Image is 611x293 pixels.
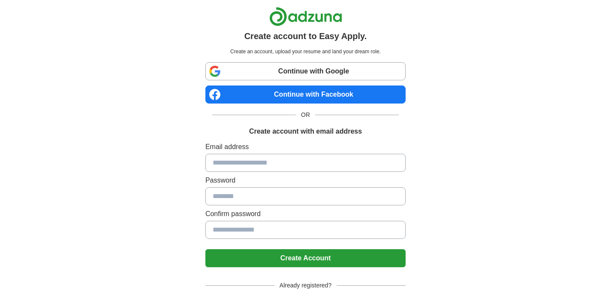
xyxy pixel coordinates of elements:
label: Email address [205,142,406,152]
span: Already registered? [274,281,337,290]
span: OR [296,110,315,119]
h1: Create account with email address [249,126,362,137]
h1: Create account to Easy Apply. [244,30,367,43]
label: Confirm password [205,209,406,219]
p: Create an account, upload your resume and land your dream role. [207,48,404,55]
button: Create Account [205,249,406,267]
img: Adzuna logo [269,7,342,26]
a: Continue with Google [205,62,406,80]
label: Password [205,175,406,186]
a: Continue with Facebook [205,85,406,104]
